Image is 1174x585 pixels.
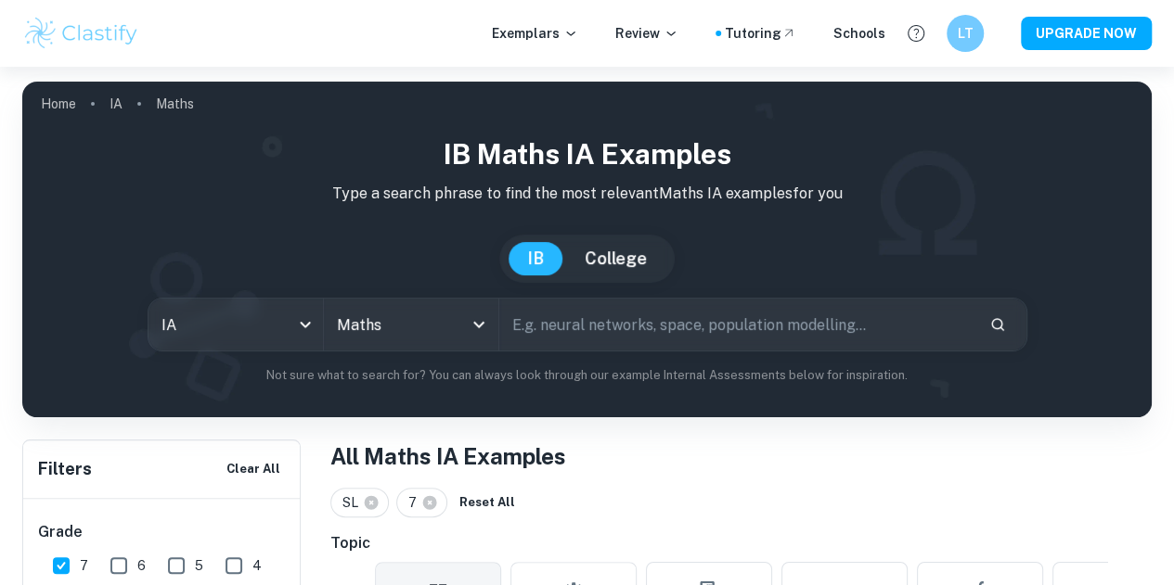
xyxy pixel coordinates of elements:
[80,555,88,576] span: 7
[37,134,1137,175] h1: IB Maths IA examples
[41,91,76,117] a: Home
[566,242,665,275] button: College
[947,15,984,52] button: LT
[725,23,796,44] a: Tutoring
[455,489,520,516] button: Reset All
[156,94,194,114] p: Maths
[342,492,367,513] span: SL
[466,312,492,337] button: Open
[195,555,203,576] span: 5
[22,15,140,52] img: Clastify logo
[37,183,1137,205] p: Type a search phrase to find the most relevant Maths IA examples for you
[330,439,1152,473] h1: All Maths IA Examples
[396,488,447,517] div: 7
[330,488,389,517] div: SL
[509,242,562,275] button: IB
[252,555,262,576] span: 4
[110,91,123,117] a: IA
[38,456,92,482] h6: Filters
[37,366,1137,385] p: Not sure what to search for? You can always look through our example Internal Assessments below f...
[148,299,323,350] div: IA
[38,521,287,543] h6: Grade
[408,492,425,513] span: 7
[982,309,1013,340] button: Search
[22,82,1152,417] img: profile cover
[900,18,932,49] button: Help and Feedback
[615,23,678,44] p: Review
[222,455,285,483] button: Clear All
[499,299,974,350] input: E.g. neural networks, space, population modelling...
[330,532,1152,554] h6: Topic
[1021,17,1152,50] button: UPGRADE NOW
[833,23,885,44] a: Schools
[955,23,976,44] h6: LT
[137,555,146,576] span: 6
[492,23,578,44] p: Exemplars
